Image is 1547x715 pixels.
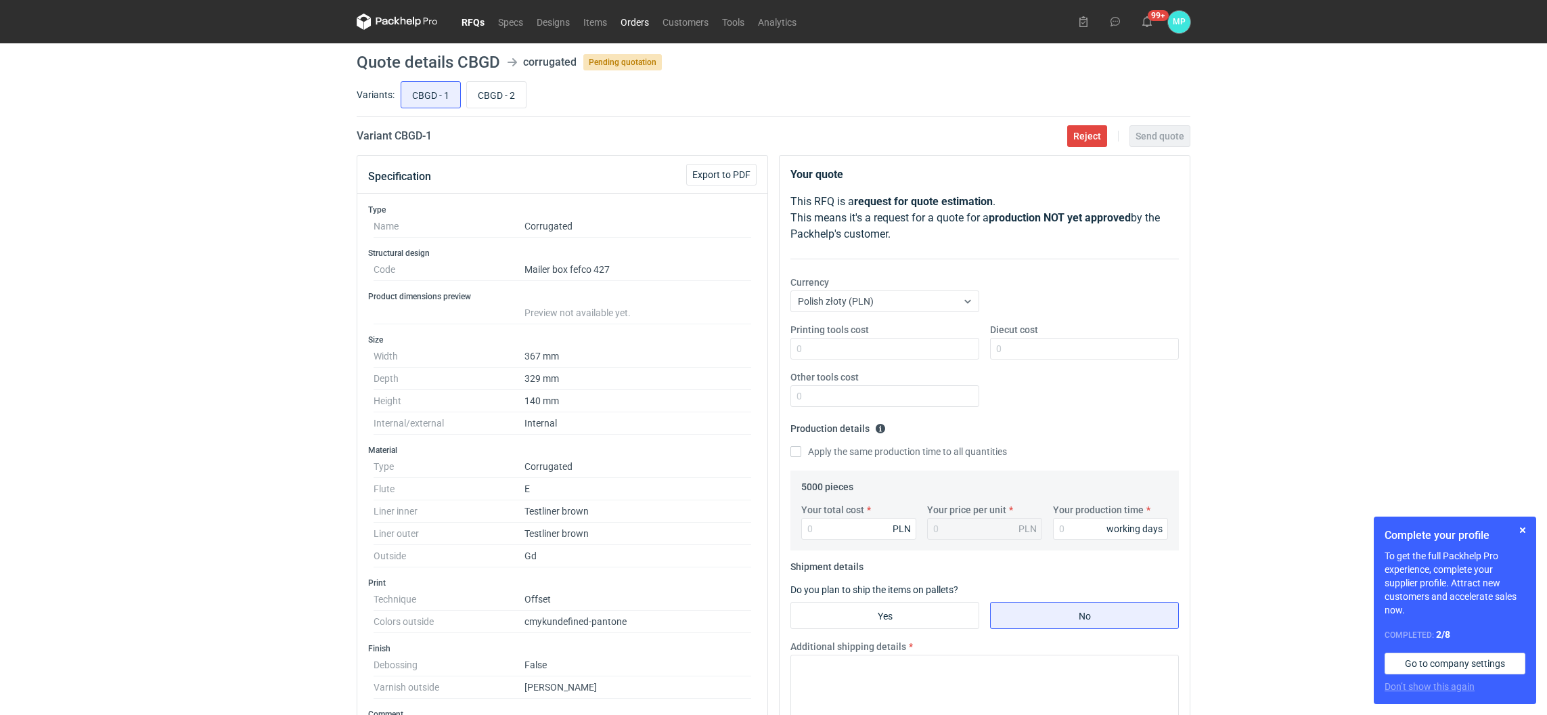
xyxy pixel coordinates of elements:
[524,215,751,238] dd: Corrugated
[374,456,524,478] dt: Type
[790,418,886,434] legend: Production details
[1168,11,1190,33] div: Martyna Paroń
[751,14,803,30] a: Analytics
[854,195,993,208] strong: request for quote estimation
[1136,131,1184,141] span: Send quote
[524,259,751,281] dd: Mailer box fefco 427
[990,338,1179,360] input: 0
[466,81,526,108] label: CBGD - 2
[614,14,656,30] a: Orders
[1053,503,1144,517] label: Your production time
[692,170,750,179] span: Export to PDF
[374,478,524,500] dt: Flute
[790,556,864,572] legend: Shipment details
[801,503,864,517] label: Your total cost
[1385,628,1525,642] div: Completed:
[801,518,916,540] input: 0
[374,654,524,676] dt: Debossing
[1168,11,1190,33] button: MP
[1385,549,1525,617] p: To get the full Packhelp Pro experience, complete your supplier profile. Attract new customers an...
[374,368,524,390] dt: Depth
[524,412,751,435] dd: Internal
[374,500,524,523] dt: Liner inner
[374,545,524,567] dt: Outside
[1053,518,1168,540] input: 0
[790,194,1179,242] p: This RFQ is a . This means it's a request for a quote for a by the Packhelp's customer.
[455,14,491,30] a: RFQs
[530,14,577,30] a: Designs
[1067,125,1107,147] button: Reject
[374,345,524,368] dt: Width
[524,545,751,567] dd: Gd
[524,478,751,500] dd: E
[1385,527,1525,544] h1: Complete your profile
[990,602,1179,629] label: No
[1106,522,1163,536] div: working days
[368,578,757,588] h3: Print
[893,522,911,536] div: PLN
[790,276,829,289] label: Currency
[357,54,500,70] h1: Quote details CBGD
[790,445,1007,458] label: Apply the same production time to all quantities
[583,54,662,70] span: Pending quotation
[1515,522,1531,538] button: Skip for now
[656,14,715,30] a: Customers
[524,345,751,368] dd: 367 mm
[927,503,1006,517] label: Your price per unit
[1385,653,1525,674] a: Go to company settings
[790,338,979,360] input: 0
[989,211,1131,224] strong: production NOT yet approved
[790,370,859,384] label: Other tools cost
[524,390,751,412] dd: 140 mm
[1136,11,1158,32] button: 99+
[374,676,524,699] dt: Varnish outside
[368,291,757,302] h3: Product dimensions preview
[368,248,757,259] h3: Structural design
[577,14,614,30] a: Items
[524,307,631,318] span: Preview not available yet.
[368,334,757,345] h3: Size
[715,14,751,30] a: Tools
[374,215,524,238] dt: Name
[790,584,958,595] label: Do you plan to ship the items on pallets?
[1129,125,1190,147] button: Send quote
[686,164,757,186] button: Export to PDF
[357,128,432,144] h2: Variant CBGD - 1
[524,611,751,633] dd: cmyk undefined-pantone
[524,456,751,478] dd: Corrugated
[790,640,906,653] label: Additional shipping details
[368,643,757,654] h3: Finish
[374,523,524,545] dt: Liner outer
[374,611,524,633] dt: Colors outside
[374,390,524,412] dt: Height
[790,168,843,181] strong: Your quote
[524,523,751,545] dd: Testliner brown
[357,88,395,102] label: Variants:
[798,296,874,307] span: Polish złoty (PLN)
[357,14,438,30] svg: Packhelp Pro
[1073,131,1101,141] span: Reject
[374,259,524,281] dt: Code
[374,588,524,611] dt: Technique
[790,602,979,629] label: Yes
[1385,680,1475,693] button: Don’t show this again
[368,204,757,215] h3: Type
[524,654,751,676] dd: False
[524,368,751,390] dd: 329 mm
[990,323,1038,337] label: Diecut cost
[524,500,751,523] dd: Testliner brown
[790,323,869,337] label: Printing tools cost
[524,676,751,699] dd: [PERSON_NAME]
[524,588,751,611] dd: Offset
[374,412,524,435] dt: Internal/external
[523,54,577,70] div: corrugated
[368,445,757,456] h3: Material
[790,385,979,407] input: 0
[1018,522,1037,536] div: PLN
[401,81,461,108] label: CBGD - 1
[368,160,431,193] button: Specification
[1436,629,1450,640] strong: 2 / 8
[491,14,530,30] a: Specs
[801,476,853,492] legend: 5000 pieces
